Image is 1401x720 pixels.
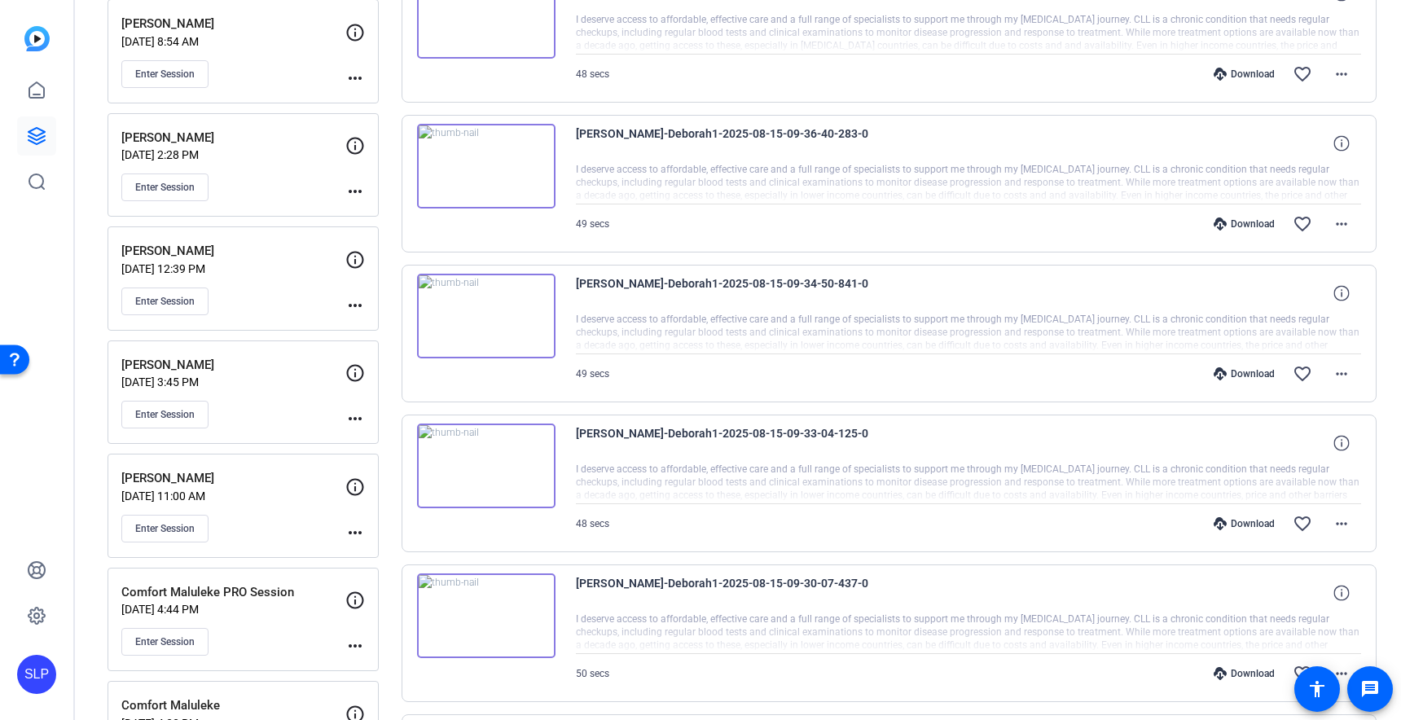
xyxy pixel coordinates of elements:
[417,424,556,508] img: thumb-nail
[1293,214,1312,234] mat-icon: favorite_border
[121,603,345,616] p: [DATE] 4:44 PM
[121,401,209,428] button: Enter Session
[135,635,195,648] span: Enter Session
[576,68,609,80] span: 48 secs
[121,129,345,147] p: [PERSON_NAME]
[576,518,609,529] span: 48 secs
[121,262,345,275] p: [DATE] 12:39 PM
[121,490,345,503] p: [DATE] 11:00 AM
[24,26,50,51] img: blue-gradient.svg
[135,295,195,308] span: Enter Session
[345,409,365,428] mat-icon: more_horiz
[1206,667,1283,680] div: Download
[135,522,195,535] span: Enter Session
[1206,68,1283,81] div: Download
[121,469,345,488] p: [PERSON_NAME]
[345,68,365,88] mat-icon: more_horiz
[1360,679,1380,699] mat-icon: message
[121,375,345,389] p: [DATE] 3:45 PM
[1293,64,1312,84] mat-icon: favorite_border
[576,124,877,163] span: [PERSON_NAME]-Deborah1-2025-08-15-09-36-40-283-0
[1307,679,1327,699] mat-icon: accessibility
[417,274,556,358] img: thumb-nail
[121,356,345,375] p: [PERSON_NAME]
[121,242,345,261] p: [PERSON_NAME]
[1206,517,1283,530] div: Download
[417,124,556,209] img: thumb-nail
[121,288,209,315] button: Enter Session
[576,368,609,380] span: 49 secs
[121,515,209,542] button: Enter Session
[121,696,345,715] p: Comfort Maluleke
[121,60,209,88] button: Enter Session
[1332,514,1351,533] mat-icon: more_horiz
[576,573,877,612] span: [PERSON_NAME]-Deborah1-2025-08-15-09-30-07-437-0
[417,573,556,658] img: thumb-nail
[121,583,345,602] p: Comfort Maluleke PRO Session
[1206,367,1283,380] div: Download
[135,181,195,194] span: Enter Session
[1332,214,1351,234] mat-icon: more_horiz
[345,296,365,315] mat-icon: more_horiz
[17,655,56,694] div: SLP
[576,218,609,230] span: 49 secs
[1332,664,1351,683] mat-icon: more_horiz
[121,148,345,161] p: [DATE] 2:28 PM
[1332,364,1351,384] mat-icon: more_horiz
[121,35,345,48] p: [DATE] 8:54 AM
[1332,64,1351,84] mat-icon: more_horiz
[1293,664,1312,683] mat-icon: favorite_border
[121,173,209,201] button: Enter Session
[121,628,209,656] button: Enter Session
[576,274,877,313] span: [PERSON_NAME]-Deborah1-2025-08-15-09-34-50-841-0
[576,424,877,463] span: [PERSON_NAME]-Deborah1-2025-08-15-09-33-04-125-0
[576,668,609,679] span: 50 secs
[135,68,195,81] span: Enter Session
[345,636,365,656] mat-icon: more_horiz
[1206,217,1283,230] div: Download
[135,408,195,421] span: Enter Session
[121,15,345,33] p: [PERSON_NAME]
[1293,364,1312,384] mat-icon: favorite_border
[1293,514,1312,533] mat-icon: favorite_border
[345,523,365,542] mat-icon: more_horiz
[345,182,365,201] mat-icon: more_horiz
